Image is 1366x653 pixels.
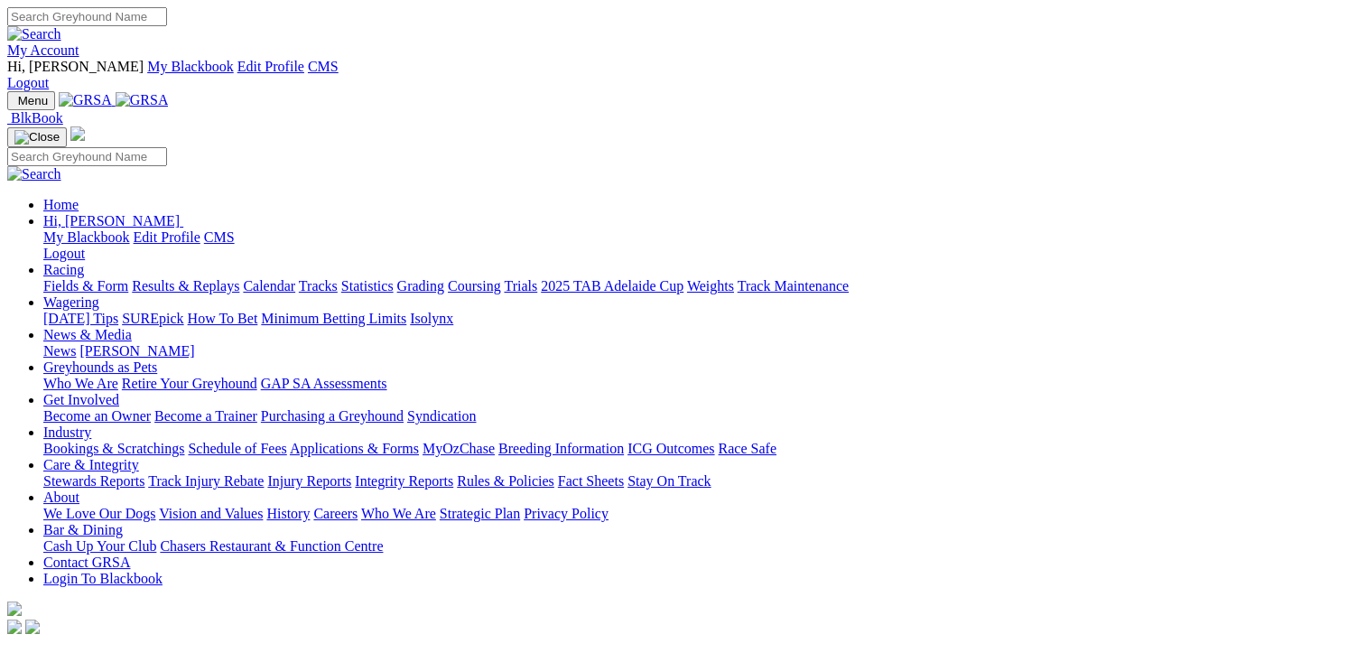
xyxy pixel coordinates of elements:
[43,473,144,489] a: Stewards Reports
[7,7,167,26] input: Search
[43,327,132,342] a: News & Media
[188,441,286,456] a: Schedule of Fees
[122,311,183,326] a: SUREpick
[43,229,130,245] a: My Blackbook
[299,278,338,294] a: Tracks
[267,473,351,489] a: Injury Reports
[457,473,554,489] a: Rules & Policies
[43,490,79,505] a: About
[43,457,139,472] a: Care & Integrity
[59,92,112,108] img: GRSA
[7,42,79,58] a: My Account
[423,441,495,456] a: MyOzChase
[440,506,520,521] a: Strategic Plan
[116,92,169,108] img: GRSA
[43,262,84,277] a: Racing
[7,127,67,147] button: Toggle navigation
[261,311,406,326] a: Minimum Betting Limits
[558,473,624,489] a: Fact Sheets
[308,59,339,74] a: CMS
[43,441,1359,457] div: Industry
[43,229,1359,262] div: Hi, [PERSON_NAME]
[43,506,155,521] a: We Love Our Dogs
[70,126,85,141] img: logo-grsa-white.png
[7,602,22,616] img: logo-grsa-white.png
[43,278,128,294] a: Fields & Form
[79,343,194,359] a: [PERSON_NAME]
[134,229,200,245] a: Edit Profile
[159,506,263,521] a: Vision and Values
[43,343,76,359] a: News
[43,213,180,229] span: Hi, [PERSON_NAME]
[148,473,264,489] a: Track Injury Rebate
[266,506,310,521] a: History
[43,294,99,310] a: Wagering
[7,59,1359,91] div: My Account
[290,441,419,456] a: Applications & Forms
[541,278,683,294] a: 2025 TAB Adelaide Cup
[355,473,453,489] a: Integrity Reports
[524,506,609,521] a: Privacy Policy
[504,278,537,294] a: Trials
[407,408,476,424] a: Syndication
[11,110,63,126] span: BlkBook
[7,110,63,126] a: BlkBook
[43,538,156,554] a: Cash Up Your Club
[43,311,118,326] a: [DATE] Tips
[43,246,85,261] a: Logout
[7,166,61,182] img: Search
[313,506,358,521] a: Careers
[147,59,234,74] a: My Blackbook
[43,359,157,375] a: Greyhounds as Pets
[160,538,383,554] a: Chasers Restaurant & Function Centre
[43,424,91,440] a: Industry
[43,441,184,456] a: Bookings & Scratchings
[43,311,1359,327] div: Wagering
[7,26,61,42] img: Search
[718,441,776,456] a: Race Safe
[43,213,183,229] a: Hi, [PERSON_NAME]
[627,441,714,456] a: ICG Outcomes
[122,376,257,391] a: Retire Your Greyhound
[687,278,734,294] a: Weights
[43,408,151,424] a: Become an Owner
[448,278,501,294] a: Coursing
[361,506,436,521] a: Who We Are
[498,441,624,456] a: Breeding Information
[627,473,711,489] a: Stay On Track
[132,278,239,294] a: Results & Replays
[43,197,79,212] a: Home
[261,408,404,424] a: Purchasing a Greyhound
[43,392,119,407] a: Get Involved
[43,538,1359,555] div: Bar & Dining
[7,620,22,634] img: facebook.svg
[14,130,60,145] img: Close
[43,278,1359,294] div: Racing
[43,408,1359,424] div: Get Involved
[18,94,48,107] span: Menu
[237,59,304,74] a: Edit Profile
[43,376,1359,392] div: Greyhounds as Pets
[43,571,163,586] a: Login To Blackbook
[261,376,387,391] a: GAP SA Assessments
[738,278,849,294] a: Track Maintenance
[43,376,118,391] a: Who We Are
[43,555,130,570] a: Contact GRSA
[43,522,123,537] a: Bar & Dining
[410,311,453,326] a: Isolynx
[25,620,40,634] img: twitter.svg
[7,147,167,166] input: Search
[243,278,295,294] a: Calendar
[7,59,144,74] span: Hi, [PERSON_NAME]
[43,506,1359,522] div: About
[43,343,1359,359] div: News & Media
[188,311,258,326] a: How To Bet
[397,278,444,294] a: Grading
[341,278,394,294] a: Statistics
[43,473,1359,490] div: Care & Integrity
[7,75,49,90] a: Logout
[154,408,257,424] a: Become a Trainer
[204,229,235,245] a: CMS
[7,91,55,110] button: Toggle navigation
